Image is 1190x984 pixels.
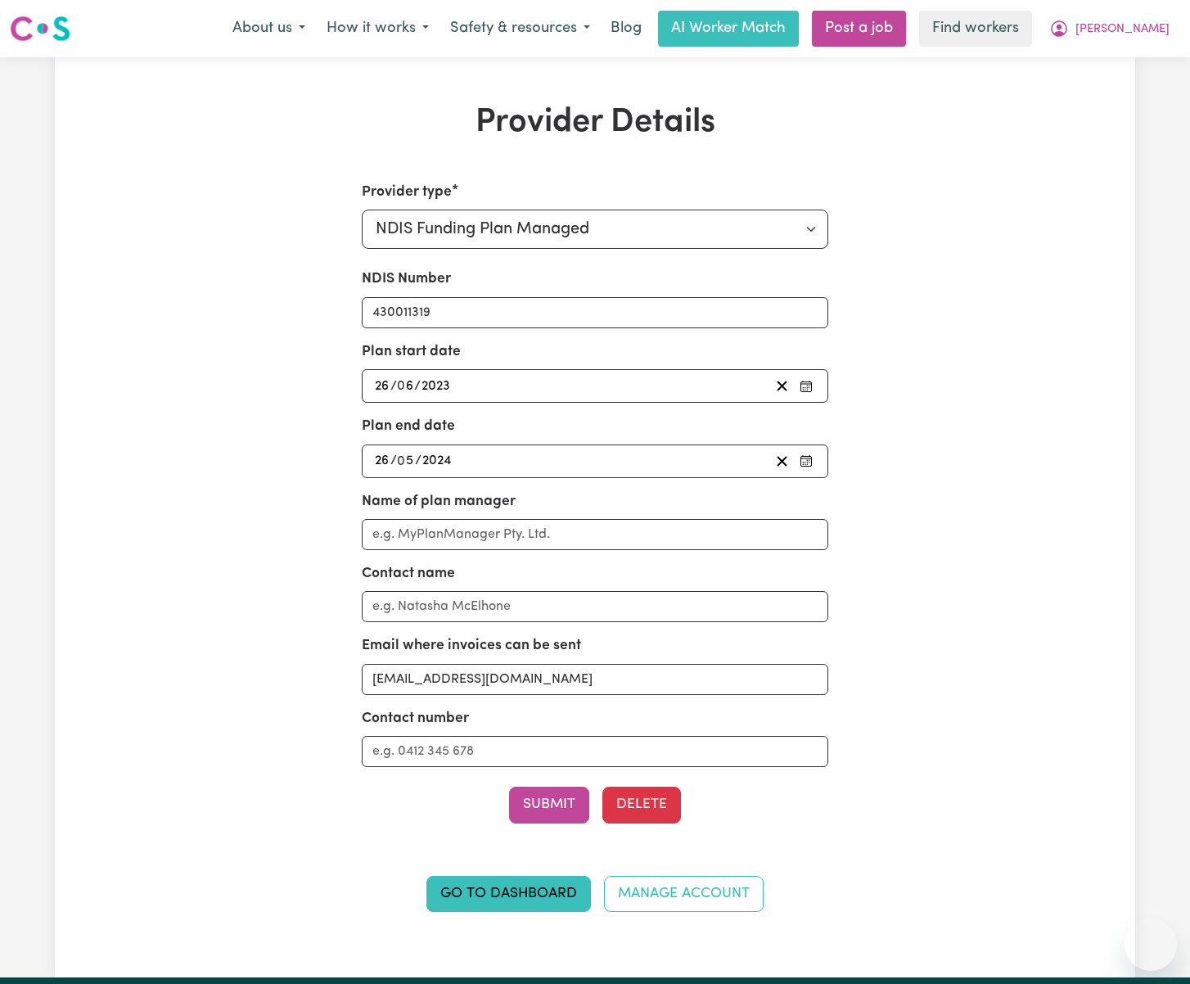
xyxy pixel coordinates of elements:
[362,664,829,695] input: e.g. nat.mc@myplanmanager.com.au
[604,876,764,912] a: Manage Account
[374,450,390,472] input: --
[362,591,829,622] input: e.g. Natasha McElhone
[397,380,405,393] span: 0
[658,11,799,47] a: AI Worker Match
[769,375,795,397] button: Clear plan start date
[362,182,452,203] label: Provider type
[602,787,681,823] button: Delete
[1075,20,1170,38] span: [PERSON_NAME]
[362,491,516,512] label: Name of plan manager
[421,450,453,472] input: ----
[362,708,469,729] label: Contact number
[362,736,829,767] input: e.g. 0412 345 678
[812,11,906,47] a: Post a job
[390,454,397,468] span: /
[414,379,421,394] span: /
[362,519,829,550] input: e.g. MyPlanManager Pty. Ltd.
[509,787,589,823] button: Submit
[390,379,397,394] span: /
[919,11,1032,47] a: Find workers
[10,10,70,47] a: Careseekers logo
[421,375,452,397] input: ----
[601,11,651,47] a: Blog
[1039,11,1180,46] button: My Account
[362,563,455,585] label: Contact name
[362,341,461,363] label: Plan start date
[398,450,415,472] input: --
[374,375,390,397] input: --
[439,11,601,46] button: Safety & resources
[362,635,581,657] label: Email where invoices can be sent
[245,103,945,142] h1: Provider Details
[362,297,829,328] input: Enter your NDIS number
[769,450,795,472] button: Clear plan end date
[398,375,414,397] input: --
[397,454,405,467] span: 0
[316,11,439,46] button: How it works
[362,269,451,290] label: NDIS Number
[795,450,818,472] button: Pick your plan end date
[426,876,591,912] a: Go to Dashboard
[10,14,70,43] img: Careseekers logo
[1125,919,1177,971] iframe: Button to launch messaging window
[362,416,455,437] label: Plan end date
[222,11,316,46] button: About us
[415,454,421,468] span: /
[795,375,818,397] button: Pick your plan start date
